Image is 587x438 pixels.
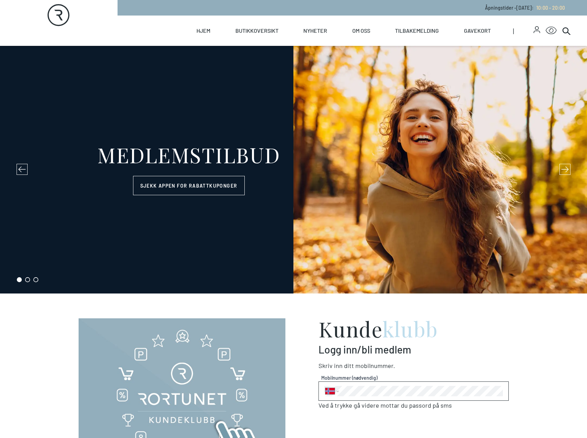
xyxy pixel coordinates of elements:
[196,16,210,46] a: Hjem
[133,176,245,195] a: Sjekk appen for rabattkuponger
[303,16,327,46] a: Nyheter
[546,25,557,36] button: Open Accessibility Menu
[235,16,279,46] a: Butikkoversikt
[318,318,509,339] h2: Kunde
[355,362,395,369] span: Mobilnummer .
[352,16,370,46] a: Om oss
[321,374,506,381] span: Mobilnummer (nødvendig)
[383,315,438,342] span: klubb
[464,16,491,46] a: Gavekort
[513,16,534,46] span: |
[395,16,439,46] a: Tilbakemelding
[318,401,509,410] p: Ved å trykke gå videre mottar du passord på sms
[536,5,565,11] span: 10:00 - 20:00
[318,343,509,356] p: Logg inn/bli medlem
[485,4,565,11] p: Åpningstider - [DATE] :
[318,361,509,370] p: Skriv inn ditt
[97,144,280,165] div: MEDLEMSTILBUD
[534,5,565,11] a: 10:00 - 20:00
